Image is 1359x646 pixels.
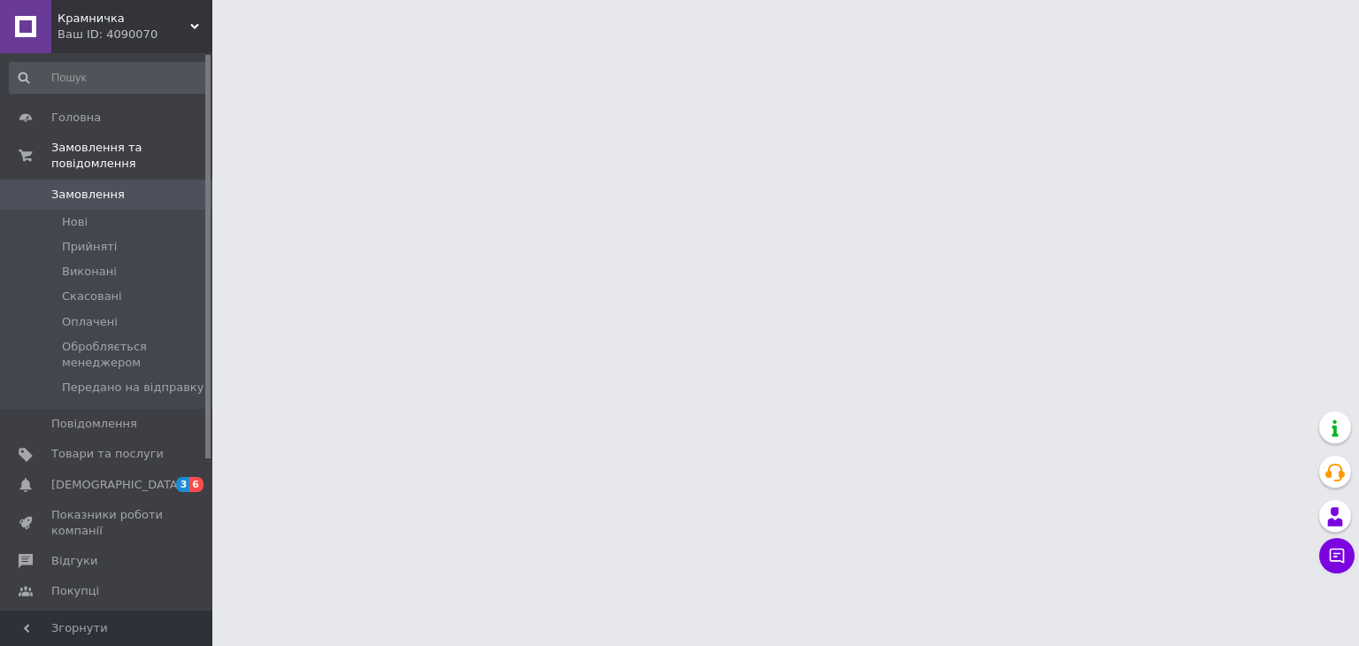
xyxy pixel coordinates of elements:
[189,477,203,492] span: 6
[58,27,212,42] div: Ваш ID: 4090070
[9,62,209,94] input: Пошук
[51,583,99,599] span: Покупці
[51,553,97,569] span: Відгуки
[51,477,182,493] span: [DEMOGRAPHIC_DATA]
[62,380,203,396] span: Передано на відправку
[62,214,88,230] span: Нові
[62,239,117,255] span: Прийняті
[51,140,212,172] span: Замовлення та повідомлення
[51,110,101,126] span: Головна
[62,288,122,304] span: Скасовані
[51,416,137,432] span: Повідомлення
[62,264,117,280] span: Виконані
[1319,538,1355,573] button: Чат з покупцем
[62,314,118,330] span: Оплачені
[51,507,164,539] span: Показники роботи компанії
[176,477,190,492] span: 3
[62,339,207,371] span: Обробляється менеджером
[51,187,125,203] span: Замовлення
[58,11,190,27] span: Крамничка
[51,446,164,462] span: Товари та послуги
